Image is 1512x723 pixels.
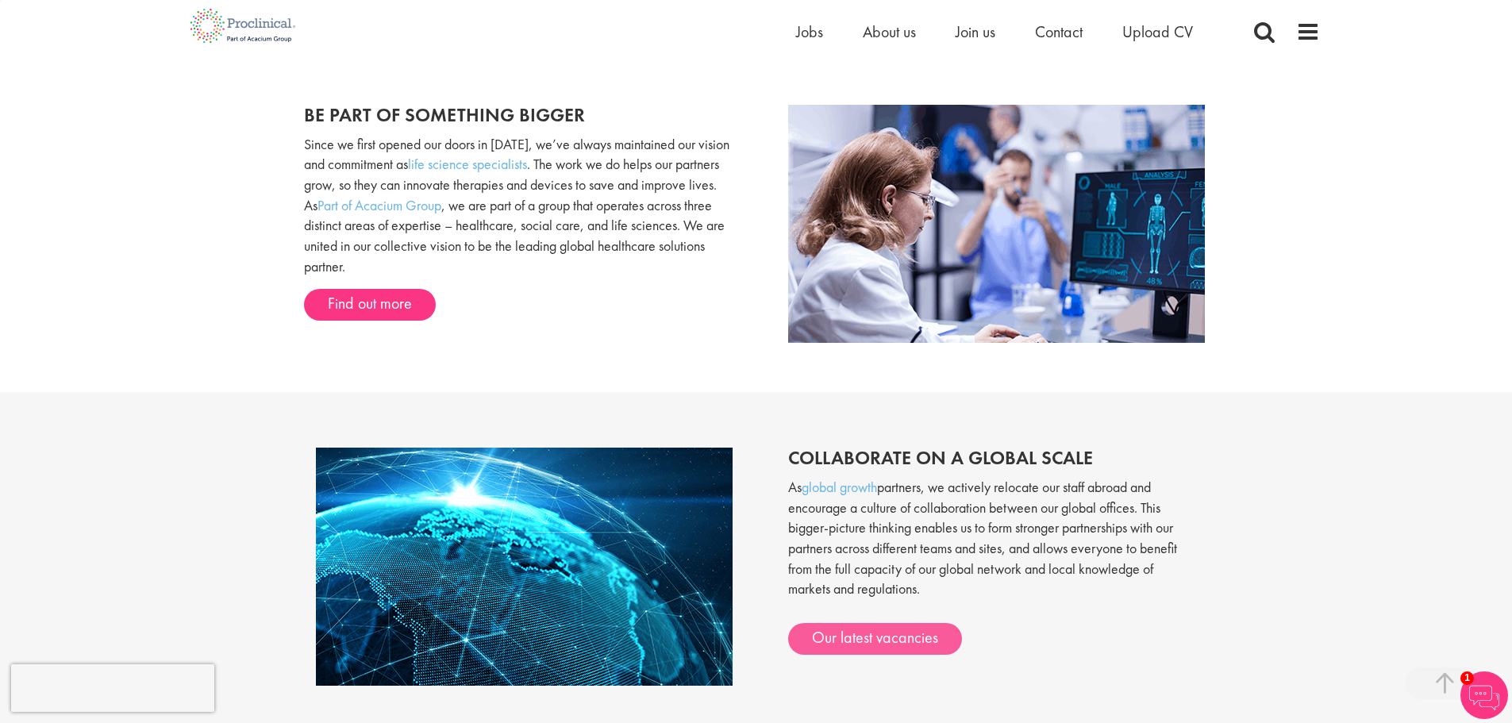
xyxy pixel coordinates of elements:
a: Jobs [796,21,823,42]
a: Find out more [304,289,436,321]
a: Upload CV [1122,21,1193,42]
h2: Collaborate on a global scale [788,448,1197,468]
p: Since we first opened our doors in [DATE], we’ve always maintained our vision and commitment as .... [304,134,744,277]
span: 1 [1460,671,1474,685]
a: life science specialists [408,155,527,173]
a: Our latest vacancies [788,623,962,655]
h2: Be part of something bigger [304,105,744,125]
img: Chatbot [1460,671,1508,719]
a: About us [863,21,916,42]
a: global growth [802,478,877,496]
a: Contact [1035,21,1083,42]
p: As partners, we actively relocate our staff abroad and encourage a culture of collaboration betwe... [788,477,1197,615]
iframe: reCAPTCHA [11,664,214,712]
a: Join us [956,21,995,42]
a: Part of Acacium Group [317,196,441,214]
